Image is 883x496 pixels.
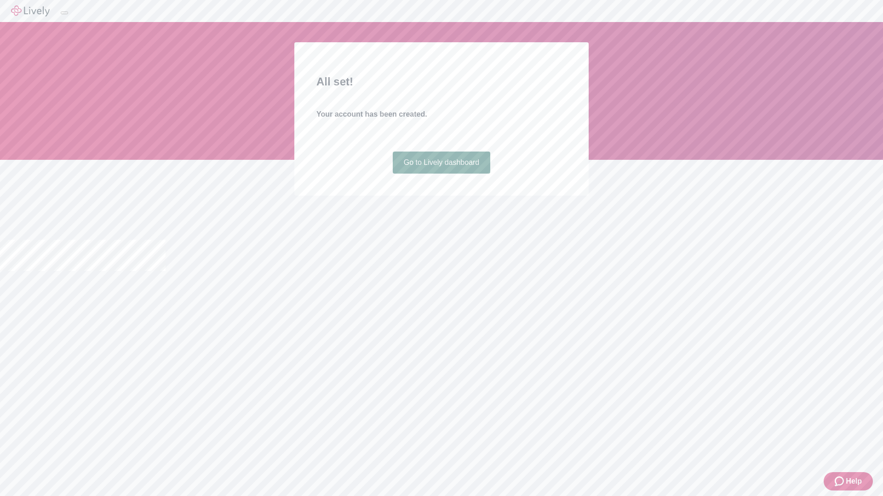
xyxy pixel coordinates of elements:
[316,73,567,90] h2: All set!
[846,476,862,487] span: Help
[61,11,68,14] button: Log out
[835,476,846,487] svg: Zendesk support icon
[393,152,491,174] a: Go to Lively dashboard
[11,6,50,17] img: Lively
[824,472,873,490] button: Zendesk support iconHelp
[316,109,567,120] h4: Your account has been created.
